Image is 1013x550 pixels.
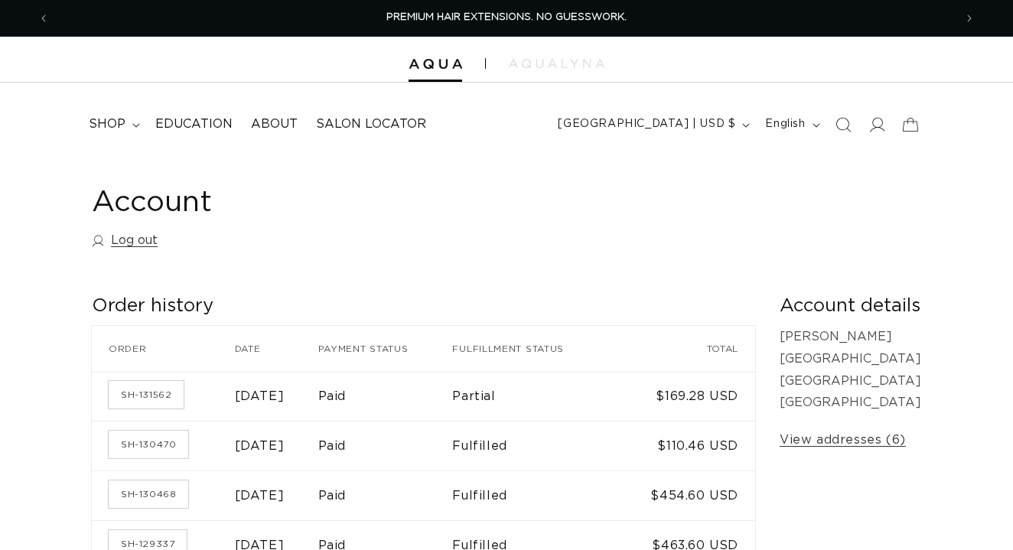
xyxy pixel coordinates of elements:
[452,421,614,470] td: Fulfilled
[780,429,906,451] a: View addresses (6)
[27,4,60,33] button: Previous announcement
[614,470,755,520] td: $454.60 USD
[80,107,146,142] summary: shop
[318,326,453,372] th: Payment status
[307,107,435,142] a: Salon Locator
[409,59,462,70] img: Aqua Hair Extensions
[826,108,860,142] summary: Search
[92,184,921,222] h1: Account
[92,295,755,318] h2: Order history
[614,372,755,421] td: $169.28 USD
[235,440,285,452] time: [DATE]
[452,372,614,421] td: Partial
[386,12,627,22] span: PREMIUM HAIR EXTENSIONS. NO GUESSWORK.
[953,4,986,33] button: Next announcement
[89,116,125,132] span: shop
[235,390,285,402] time: [DATE]
[155,116,233,132] span: Education
[780,326,921,414] p: [PERSON_NAME] [GEOGRAPHIC_DATA] [GEOGRAPHIC_DATA] [GEOGRAPHIC_DATA]
[235,326,318,372] th: Date
[92,326,235,372] th: Order
[318,470,453,520] td: Paid
[756,110,826,139] button: English
[549,110,756,139] button: [GEOGRAPHIC_DATA] | USD $
[235,490,285,502] time: [DATE]
[452,470,614,520] td: Fulfilled
[109,381,184,408] a: Order number SH-131562
[765,116,805,132] span: English
[509,59,604,68] img: aqualyna.com
[251,116,298,132] span: About
[92,229,158,252] a: Log out
[316,116,426,132] span: Salon Locator
[109,431,188,458] a: Order number SH-130470
[146,107,242,142] a: Education
[109,480,188,508] a: Order number SH-130468
[452,326,614,372] th: Fulfillment status
[318,372,453,421] td: Paid
[614,421,755,470] td: $110.46 USD
[558,116,735,132] span: [GEOGRAPHIC_DATA] | USD $
[318,421,453,470] td: Paid
[780,295,921,318] h2: Account details
[242,107,307,142] a: About
[614,326,755,372] th: Total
